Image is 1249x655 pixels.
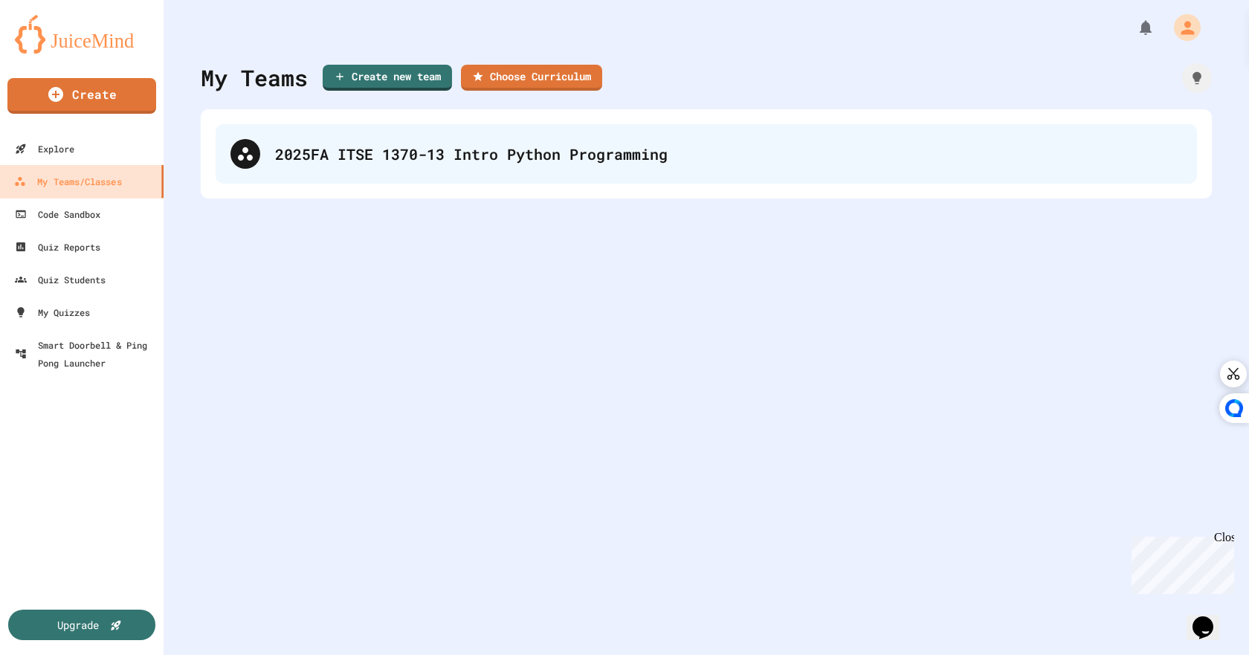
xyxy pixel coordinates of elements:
div: How it works [1182,63,1212,93]
a: Create new team [323,65,452,91]
div: Smart Doorbell & Ping Pong Launcher [15,336,158,372]
div: My Account [1158,10,1204,45]
div: 2025FA ITSE 1370-13 Intro Python Programming [275,143,1182,165]
div: My Notifications [1109,15,1158,40]
iframe: chat widget [1187,596,1234,640]
div: Code Sandbox [15,205,100,223]
div: 2025FA ITSE 1370-13 Intro Python Programming [216,124,1197,184]
div: Chat with us now!Close [6,6,103,94]
img: logo-orange.svg [15,15,149,54]
iframe: chat widget [1126,531,1234,594]
a: Choose Curriculum [461,65,602,91]
div: My Teams [201,61,308,94]
div: My Quizzes [15,303,90,321]
div: My Teams/Classes [14,172,122,190]
div: Quiz Reports [15,238,100,256]
div: Upgrade [57,617,99,633]
a: Create [7,78,156,114]
div: Quiz Students [15,271,106,288]
div: Explore [15,140,74,158]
